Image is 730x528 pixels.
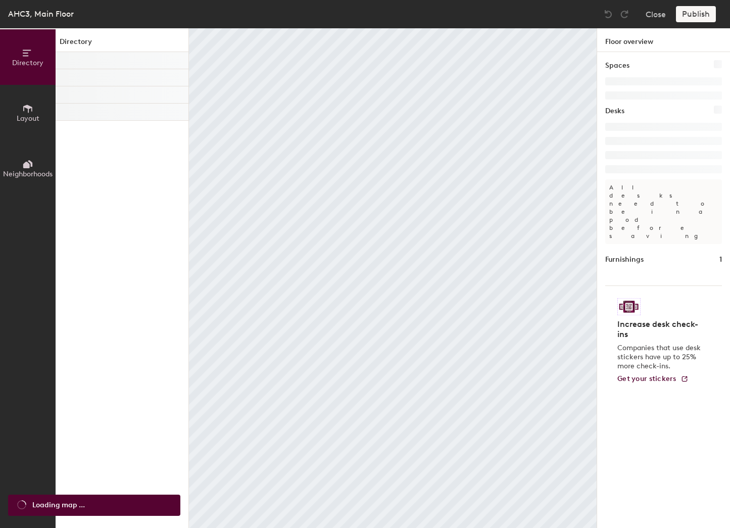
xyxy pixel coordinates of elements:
[3,170,53,178] span: Neighborhoods
[617,319,704,340] h4: Increase desk check-ins
[605,60,629,71] h1: Spaces
[12,59,43,67] span: Directory
[646,6,666,22] button: Close
[17,114,39,123] span: Layout
[619,9,629,19] img: Redo
[719,254,722,265] h1: 1
[605,179,722,244] p: All desks need to be in a pod before saving
[605,106,624,117] h1: Desks
[617,374,676,383] span: Get your stickers
[617,298,641,315] img: Sticker logo
[597,28,730,52] h1: Floor overview
[32,500,85,511] span: Loading map ...
[617,375,689,383] a: Get your stickers
[56,36,188,52] h1: Directory
[603,9,613,19] img: Undo
[617,344,704,371] p: Companies that use desk stickers have up to 25% more check-ins.
[8,8,74,20] div: AHC3, Main Floor
[605,254,644,265] h1: Furnishings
